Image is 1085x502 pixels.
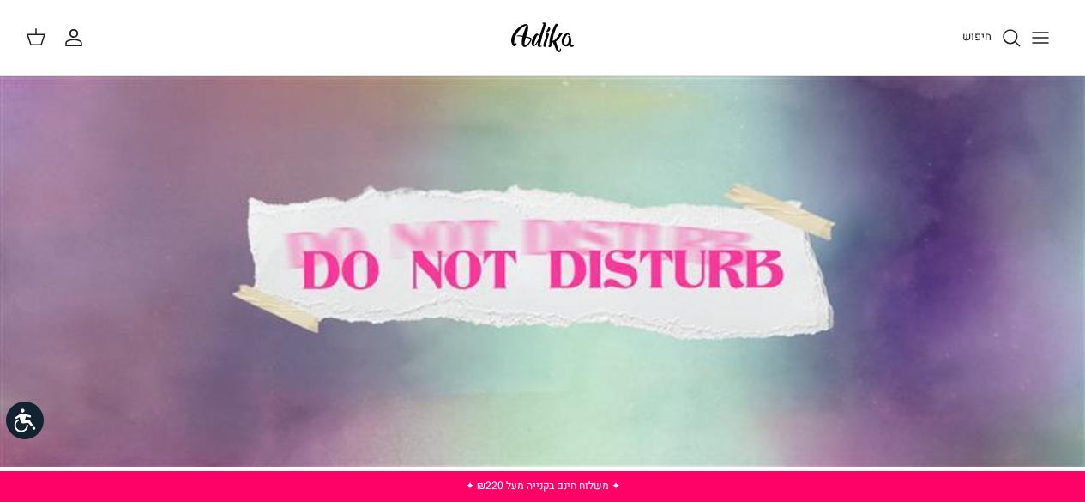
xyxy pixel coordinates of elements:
[466,478,620,493] a: ✦ משלוח חינם בקנייה מעל ₪220 ✦
[1022,19,1059,57] button: Toggle menu
[63,27,91,48] a: החשבון שלי
[962,27,1022,48] a: חיפוש
[962,28,992,45] span: חיפוש
[506,17,579,57] img: Adika IL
